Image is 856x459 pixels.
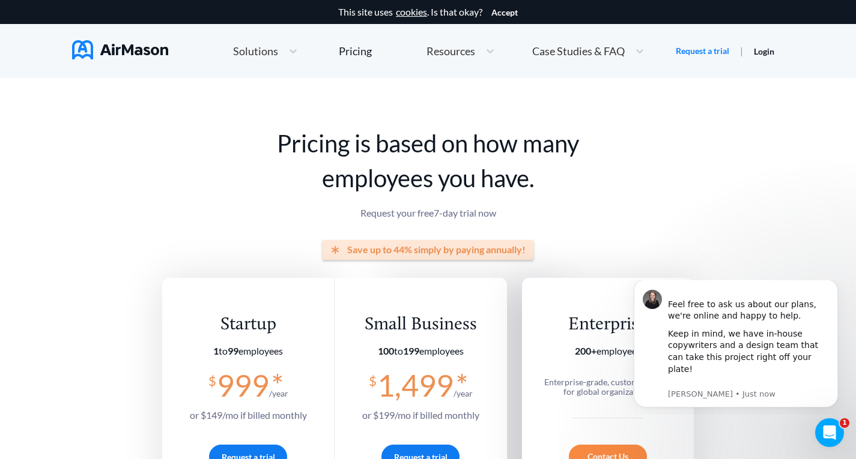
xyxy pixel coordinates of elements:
[52,7,213,107] div: Message content
[740,45,743,56] span: |
[616,280,856,415] iframe: Intercom notifications message
[228,345,238,356] b: 99
[213,345,219,356] b: 1
[233,46,278,56] span: Solutions
[52,48,213,107] div: Keep in mind, we have in-house copywriters and a design team that can take this project right off...
[403,345,419,356] b: 199
[162,126,694,196] h1: Pricing is based on how many employees you have.
[491,8,518,17] button: Accept cookies
[378,345,419,356] span: to
[840,418,849,428] span: 1
[378,345,394,356] b: 100
[676,45,729,57] a: Request a trial
[377,367,454,403] span: 1,499
[339,40,372,62] a: Pricing
[190,409,307,421] span: or $ 149 /mo if billed monthly
[339,46,372,56] div: Pricing
[369,368,377,388] span: $
[213,345,238,356] span: to
[538,314,677,336] div: Enterprise
[362,314,479,336] div: Small Business
[426,46,475,56] span: Resources
[396,7,427,17] a: cookies
[815,418,844,447] iframe: Intercom live chat
[754,46,774,56] a: Login
[538,346,677,356] section: employees
[190,314,307,336] div: Startup
[27,10,46,29] img: Profile image for Holly
[208,368,216,388] span: $
[217,367,269,403] span: 999
[347,244,526,255] span: Save up to 44% simply by paying annually!
[72,40,168,59] img: AirMason Logo
[575,345,596,356] b: 200+
[162,208,694,218] p: Request your free 7 -day trial now
[544,377,671,397] span: Enterprise-grade, custom-tailored for global organizations
[362,346,479,356] section: employees
[52,7,213,42] div: Feel free to ask us about our plans, we're online and happy to help.
[362,409,479,421] span: or $ 199 /mo if billed monthly
[52,109,213,119] p: Message from Holly, sent Just now
[190,346,307,356] section: employees
[532,46,625,56] span: Case Studies & FAQ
